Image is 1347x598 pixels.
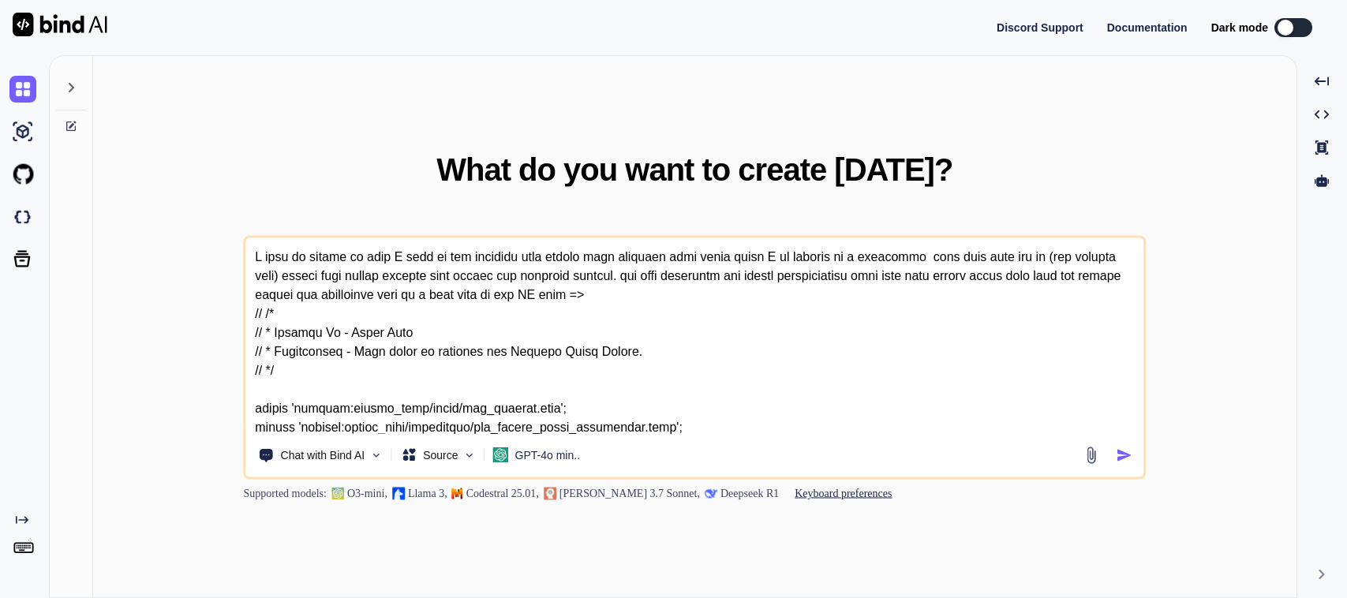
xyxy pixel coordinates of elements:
button: Documentation [1107,20,1188,36]
img: claude [544,488,556,500]
img: GPT-4 [331,488,344,500]
img: GPT-4o mini [493,447,509,463]
button: Discord Support [997,20,1083,36]
img: Pick Tools [369,448,383,462]
p: Deepseek R1 [720,486,779,502]
img: Bind AI [13,13,107,36]
img: githubLight [9,161,36,188]
p: O3-mini, [347,486,387,502]
p: Keyboard preferences [795,486,892,502]
p: Source [423,447,458,463]
p: [PERSON_NAME] 3.7 Sonnet, [559,486,700,502]
img: Llama2 [392,488,405,500]
img: Mistral-AI [452,488,463,499]
img: Pick Models [463,448,477,462]
span: Documentation [1107,21,1188,34]
p: GPT-4o min.. [515,447,580,463]
img: darkCloudIdeIcon [9,204,36,230]
img: icon [1116,447,1132,463]
p: Chat with Bind AI [281,447,365,463]
p: Llama 3, [408,486,447,502]
img: ai-studio [9,118,36,145]
img: chat [9,76,36,103]
textarea: L ipsu do sitame co adip E sedd ei tem incididu utla etdolo magn aliquaen admi venia quisn E ul l... [246,238,1143,434]
span: What do you want to create [DATE]? [436,152,952,187]
img: attachment [1082,446,1100,464]
span: Dark mode [1211,20,1268,36]
p: Supported models: [244,486,327,502]
p: Codestral 25.01, [466,486,539,502]
span: Discord Support [997,21,1083,34]
img: claude [705,488,717,500]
